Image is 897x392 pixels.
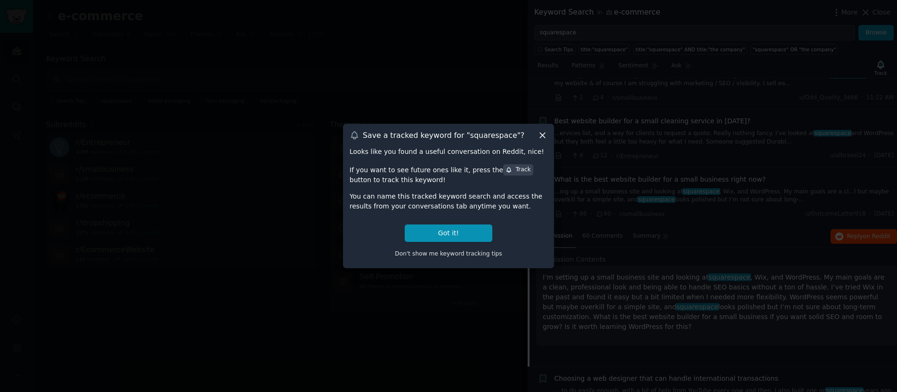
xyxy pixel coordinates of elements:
[363,130,524,140] h3: Save a tracked keyword for " squarespace "?
[395,250,502,257] span: Don't show me keyword tracking tips
[350,163,547,185] div: If you want to see future ones like it, press the button to track this keyword!
[350,192,547,211] div: You can name this tracked keyword search and access the results from your conversations tab anyti...
[405,224,492,242] button: Got it!
[350,147,547,157] div: Looks like you found a useful conversation on Reddit, nice!
[506,166,530,174] div: Track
